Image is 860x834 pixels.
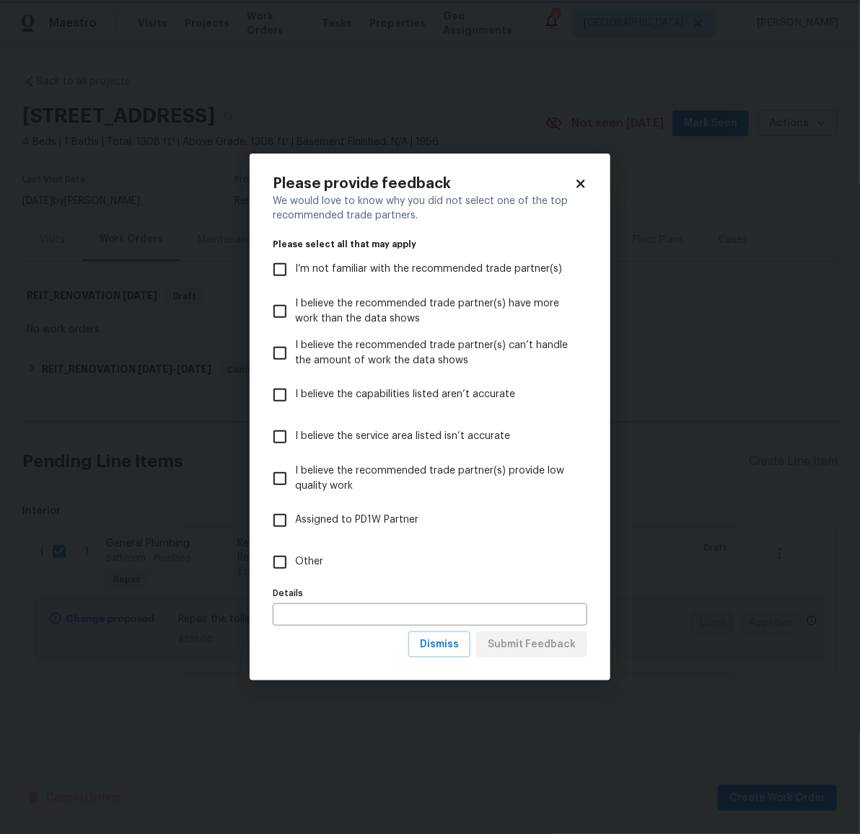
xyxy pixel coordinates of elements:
legend: Please select all that may apply [273,240,587,249]
label: Details [273,589,587,598]
span: I believe the recommended trade partner(s) provide low quality work [295,463,576,494]
h2: Please provide feedback [273,177,574,191]
span: Other [295,554,323,569]
span: I believe the capabilities listed aren’t accurate [295,387,515,402]
button: Dismiss [408,631,470,658]
div: We would love to know why you did not select one of the top recommended trade partners. [273,194,587,223]
span: Dismiss [420,636,459,654]
span: I believe the service area listed isn’t accurate [295,429,510,444]
span: I’m not familiar with the recommended trade partner(s) [295,262,562,277]
span: I believe the recommended trade partner(s) can’t handle the amount of work the data shows [295,338,576,368]
span: I believe the recommended trade partner(s) have more work than the data shows [295,296,576,327]
span: Assigned to PD1W Partner [295,513,418,528]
